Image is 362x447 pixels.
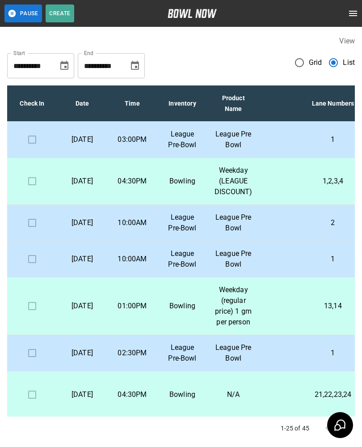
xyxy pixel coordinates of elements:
[215,212,252,234] p: League Pre Bowl
[64,176,100,187] p: [DATE]
[207,85,259,122] th: Product Name
[164,389,200,400] p: Bowling
[114,134,150,145] p: 03:00PM
[64,254,100,264] p: [DATE]
[344,4,362,22] button: open drawer
[215,129,252,150] p: League Pre Bowl
[64,217,100,228] p: [DATE]
[107,85,157,122] th: Time
[114,389,150,400] p: 04:30PM
[4,4,42,22] button: Pause
[64,389,100,400] p: [DATE]
[168,9,217,18] img: logo
[164,212,200,234] p: League Pre-Bowl
[114,348,150,358] p: 02:30PM
[164,248,200,270] p: League Pre-Bowl
[126,57,144,75] button: Choose date, selected date is Oct 22, 2025
[343,57,355,68] span: List
[114,254,150,264] p: 10:00AM
[164,176,200,187] p: Bowling
[64,301,100,311] p: [DATE]
[215,165,252,197] p: Weekday (LEAGUE DISCOUNT)
[215,248,252,270] p: League Pre Bowl
[55,57,73,75] button: Choose date, selected date is Sep 23, 2025
[164,342,200,364] p: League Pre-Bowl
[215,389,252,400] p: N/A
[339,37,355,45] label: View
[114,217,150,228] p: 10:00AM
[215,285,252,328] p: Weekday (regular price) 1 gm per person
[164,301,200,311] p: Bowling
[114,176,150,187] p: 04:30PM
[7,85,57,122] th: Check In
[157,85,207,122] th: Inventory
[57,85,107,122] th: Date
[64,348,100,358] p: [DATE]
[46,4,74,22] button: Create
[64,134,100,145] p: [DATE]
[281,424,310,433] p: 1-25 of 45
[309,57,322,68] span: Grid
[164,129,200,150] p: League Pre-Bowl
[114,301,150,311] p: 01:00PM
[215,342,252,364] p: League Pre Bowl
